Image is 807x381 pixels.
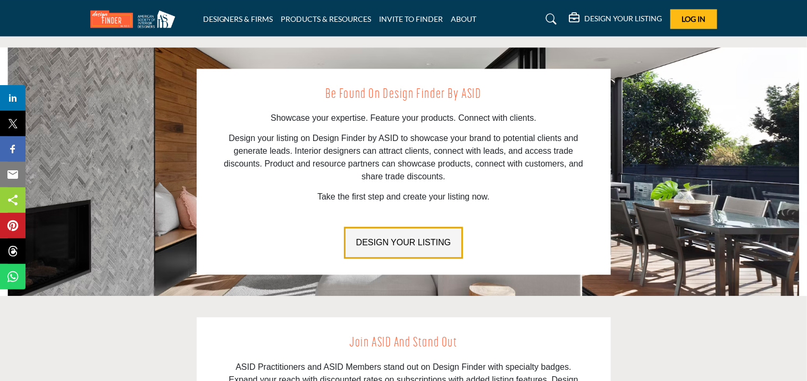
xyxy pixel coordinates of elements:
[221,190,587,203] p: Take the first step and create your listing now.
[221,333,587,353] h2: Join ASID and Stand Out
[281,14,372,23] a: PRODUCTS & RESOURCES
[535,11,564,28] a: Search
[221,132,587,183] p: Design your listing on Design Finder by ASID to showcase your brand to potential clients and gene...
[380,14,443,23] a: INVITE TO FINDER
[90,10,181,28] img: Site Logo
[356,238,451,247] span: DESIGN YOUR LISTING
[221,112,587,125] p: Showcase your expertise. Feature your products. Connect with clients.
[585,14,662,23] h5: DESIGN YOUR LISTING
[203,14,273,23] a: DESIGNERS & FIRMS
[682,14,705,23] span: Log In
[569,13,662,26] div: DESIGN YOUR LISTING
[344,227,463,259] button: DESIGN YOUR LISTING
[451,14,477,23] a: ABOUT
[670,9,717,29] button: Log In
[221,85,587,105] h2: Be Found on Design Finder by ASID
